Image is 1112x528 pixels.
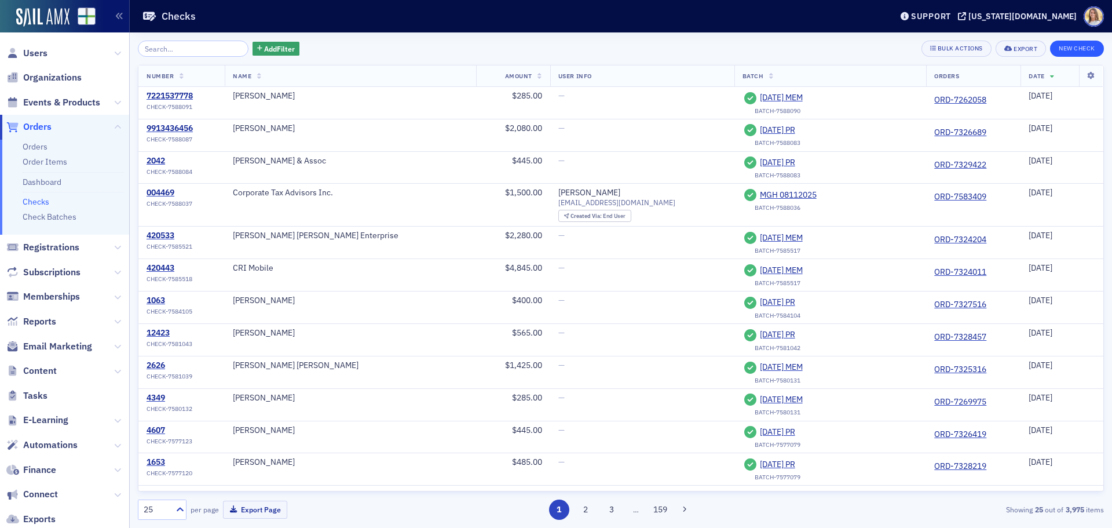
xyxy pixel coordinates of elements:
[1029,360,1052,370] span: [DATE]
[147,425,192,436] div: 4607
[6,121,52,133] a: Orders
[958,12,1081,20] button: [US_STATE][DOMAIN_NAME]
[1029,155,1052,166] span: [DATE]
[147,136,192,143] span: CHECK-7588087
[6,290,80,303] a: Memberships
[147,103,192,111] span: CHECK-7588091
[6,71,82,84] a: Organizations
[23,47,47,60] span: Users
[650,500,671,520] button: 159
[755,312,800,319] div: BATCH-7584104
[968,11,1077,21] div: [US_STATE][DOMAIN_NAME]
[23,389,47,402] span: Tasks
[147,490,192,500] a: 4010
[505,263,542,273] span: $4,845.00
[147,263,192,274] a: 420443
[760,427,865,438] span: [DATE] PR
[760,330,865,340] a: [DATE] PR
[1029,392,1052,403] span: [DATE]
[6,266,81,279] a: Subscriptions
[558,155,565,166] span: —
[23,121,52,133] span: Orders
[233,457,468,468] div: [PERSON_NAME]
[558,327,565,338] span: —
[162,9,196,23] h1: Checks
[6,389,47,402] a: Tasks
[23,266,81,279] span: Subscriptions
[6,464,56,476] a: Finance
[23,439,78,451] span: Automations
[23,241,79,254] span: Registrations
[911,11,951,21] div: Support
[23,340,92,353] span: Email Marketing
[602,500,622,520] button: 3
[760,460,865,470] a: [DATE] PR
[147,275,192,283] span: CHECK-7585518
[1029,263,1052,273] span: [DATE]
[558,457,565,467] span: —
[191,504,219,515] label: per page
[760,265,865,276] span: [DATE] MEM
[147,340,192,348] span: CHECK-7581043
[512,425,542,435] span: $445.00
[147,243,192,250] span: CHECK-7585521
[1050,42,1104,53] a: New Check
[742,72,764,80] span: Batch
[147,328,192,338] div: 12423
[23,414,68,427] span: E-Learning
[558,489,565,500] span: —
[147,91,193,101] a: 7221537778
[934,461,986,472] a: ORD-7328219
[6,439,78,451] a: Automations
[558,263,565,273] span: —
[233,231,468,241] div: [PERSON_NAME] [PERSON_NAME] Enterprise
[23,290,80,303] span: Memberships
[23,156,67,167] a: Order Items
[23,365,57,377] span: Content
[1050,41,1104,57] button: New Check
[147,393,192,403] div: 4349
[147,200,192,207] span: CHECK-7588037
[147,457,192,468] a: 1653
[558,188,620,198] a: [PERSON_NAME]
[760,233,865,243] a: [DATE] MEM
[760,125,865,136] a: [DATE] PR
[512,295,542,305] span: $400.00
[144,504,169,516] div: 25
[23,513,56,526] span: Exports
[6,513,56,526] a: Exports
[233,361,468,371] div: [PERSON_NAME] [PERSON_NAME]
[1063,504,1086,515] strong: 3,975
[755,344,800,352] div: BATCH-7581042
[147,469,192,477] span: CHECK-7577120
[755,474,800,481] div: BATCH-7577079
[23,315,56,328] span: Reports
[233,425,468,436] div: [PERSON_NAME]
[147,296,192,306] a: 1063
[505,123,542,133] span: $2,080.00
[147,373,192,380] span: CHECK-7581039
[934,72,959,80] span: Orders
[1029,457,1052,467] span: [DATE]
[558,198,675,207] span: [EMAIL_ADDRESS][DOMAIN_NAME]
[147,361,192,371] a: 2626
[570,213,625,220] div: End User
[755,247,800,254] div: BATCH-7585517
[570,212,603,220] span: Created Via :
[1029,327,1052,338] span: [DATE]
[755,409,800,416] div: BATCH-7580131
[755,441,800,449] div: BATCH-7577079
[23,488,58,501] span: Connect
[755,172,800,179] div: BATCH-7588083
[147,438,192,445] span: CHECK-7577123
[23,96,100,109] span: Events & Products
[147,231,192,241] div: 420533
[23,464,56,476] span: Finance
[558,425,565,435] span: —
